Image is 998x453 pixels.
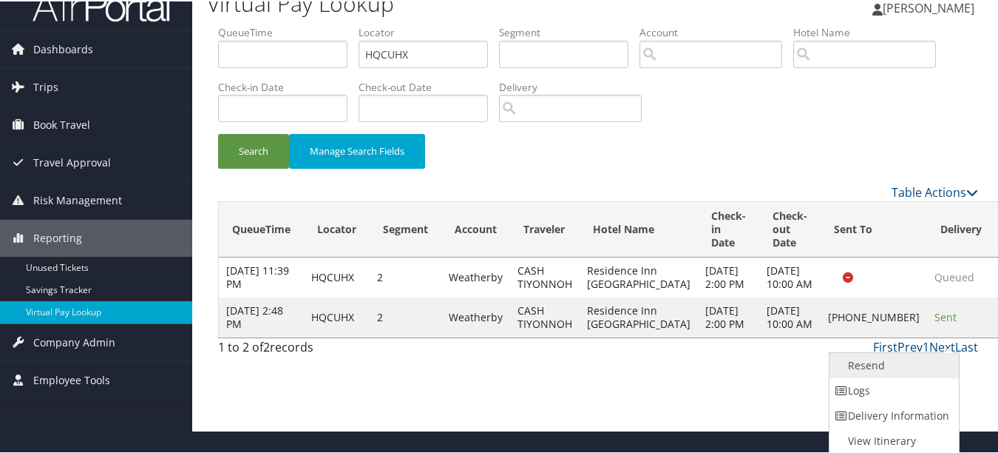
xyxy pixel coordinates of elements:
td: 2 [370,256,441,296]
td: HQCUHX [304,256,370,296]
button: Manage Search Fields [289,132,425,167]
td: 2 [370,296,441,336]
span: Dashboards [33,30,93,67]
td: [DATE] 2:00 PM [698,256,759,296]
td: [DATE] 2:48 PM [219,296,304,336]
td: Residence Inn [GEOGRAPHIC_DATA] [580,296,698,336]
td: [DATE] 10:00 AM [759,296,821,336]
label: Check-out Date [359,78,499,93]
td: HQCUHX [304,296,370,336]
span: Trips [33,67,58,104]
span: 2 [263,338,270,354]
td: [DATE] 2:00 PM [698,296,759,336]
span: Employee Tools [33,360,110,397]
button: Search [218,132,289,167]
label: Account [639,24,793,38]
th: Delivery: activate to sort column ascending [927,201,995,256]
th: Sent To: activate to sort column ascending [821,201,927,256]
label: Segment [499,24,639,38]
label: QueueTime [218,24,359,38]
th: Locator: activate to sort column ascending [304,201,370,256]
label: Check-in Date [218,78,359,93]
a: First [873,338,897,354]
span: Queued [934,269,974,283]
a: Logs [829,377,956,402]
th: Check-in Date: activate to sort column ascending [698,201,759,256]
th: Check-out Date: activate to sort column ascending [759,201,821,256]
span: Company Admin [33,323,115,360]
td: Residence Inn [GEOGRAPHIC_DATA] [580,256,698,296]
span: Book Travel [33,105,90,142]
th: QueueTime: activate to sort column ascending [219,201,304,256]
span: Risk Management [33,181,122,218]
td: [DATE] 10:00 AM [759,256,821,296]
label: Hotel Name [793,24,947,38]
a: Prev [897,338,923,354]
th: Hotel Name: activate to sort column descending [580,201,698,256]
label: Locator [359,24,499,38]
td: CASH TIYONNOH [510,296,580,336]
a: 1 [923,338,929,354]
a: View Itinerary [829,427,956,452]
span: Sent [934,309,957,323]
span: Reporting [33,218,82,255]
a: Resend [829,352,956,377]
td: Weatherby [441,256,510,296]
span: Travel Approval [33,143,111,180]
a: Next [929,338,955,354]
td: [PHONE_NUMBER] [821,296,927,336]
label: Delivery [499,78,653,93]
th: Account: activate to sort column ascending [441,201,510,256]
div: 1 to 2 of records [218,337,392,362]
a: Last [955,338,978,354]
th: Segment: activate to sort column ascending [370,201,441,256]
th: Traveler: activate to sort column ascending [510,201,580,256]
a: Delivery Information [829,402,956,427]
td: Weatherby [441,296,510,336]
td: CASH TIYONNOH [510,256,580,296]
td: [DATE] 11:39 PM [219,256,304,296]
a: Table Actions [892,183,978,199]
